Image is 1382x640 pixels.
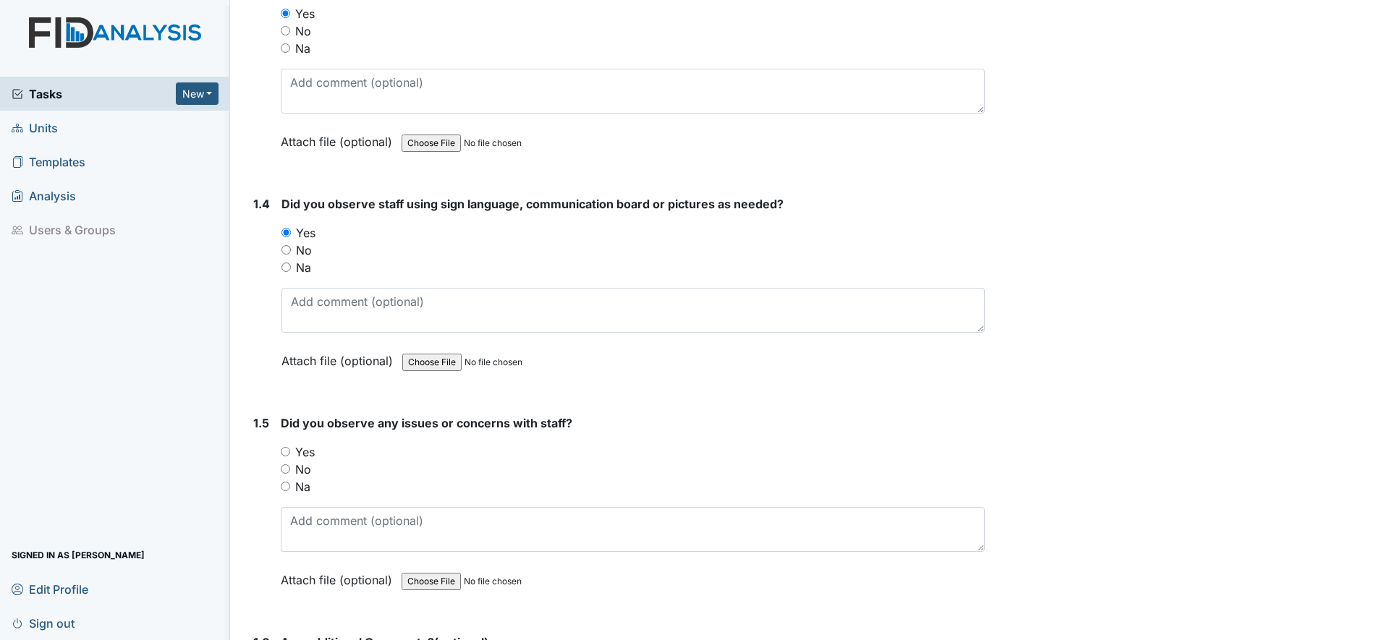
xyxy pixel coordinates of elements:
label: Yes [295,443,315,461]
span: Did you observe any issues or concerns with staff? [281,416,572,430]
input: No [281,245,291,255]
label: Na [295,40,310,57]
input: Yes [281,228,291,237]
label: Attach file (optional) [281,125,398,150]
span: Did you observe staff using sign language, communication board or pictures as needed? [281,197,784,211]
label: 1.5 [253,414,269,432]
span: Edit Profile [12,578,88,600]
span: Units [12,116,58,139]
span: Signed in as [PERSON_NAME] [12,544,145,566]
a: Tasks [12,85,176,103]
span: Analysis [12,184,76,207]
input: Yes [281,9,290,18]
input: Na [281,43,290,53]
label: Attach file (optional) [281,344,399,370]
button: New [176,82,219,105]
label: No [296,242,312,259]
label: Yes [296,224,315,242]
input: No [281,26,290,35]
label: Attach file (optional) [281,563,398,589]
label: Yes [295,5,315,22]
span: Templates [12,150,85,173]
input: Yes [281,447,290,456]
label: Na [295,478,310,495]
input: No [281,464,290,474]
input: Na [281,263,291,272]
label: No [295,461,311,478]
span: Sign out [12,612,75,634]
label: Na [296,259,311,276]
label: 1.4 [253,195,270,213]
label: No [295,22,311,40]
input: Na [281,482,290,491]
